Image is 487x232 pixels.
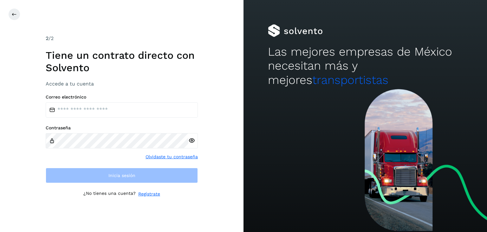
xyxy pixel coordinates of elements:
label: Contraseña [46,125,198,131]
button: Inicia sesión [46,168,198,183]
span: 2 [46,35,49,41]
span: Inicia sesión [108,173,135,178]
a: Olvidaste tu contraseña [146,154,198,160]
h2: Las mejores empresas de México necesitan más y mejores [268,45,463,87]
h3: Accede a tu cuenta [46,81,198,87]
span: transportistas [312,73,388,87]
div: /2 [46,35,198,42]
p: ¿No tienes una cuenta? [83,191,136,197]
h1: Tiene un contrato directo con Solvento [46,49,198,74]
a: Regístrate [138,191,160,197]
label: Correo electrónico [46,94,198,100]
